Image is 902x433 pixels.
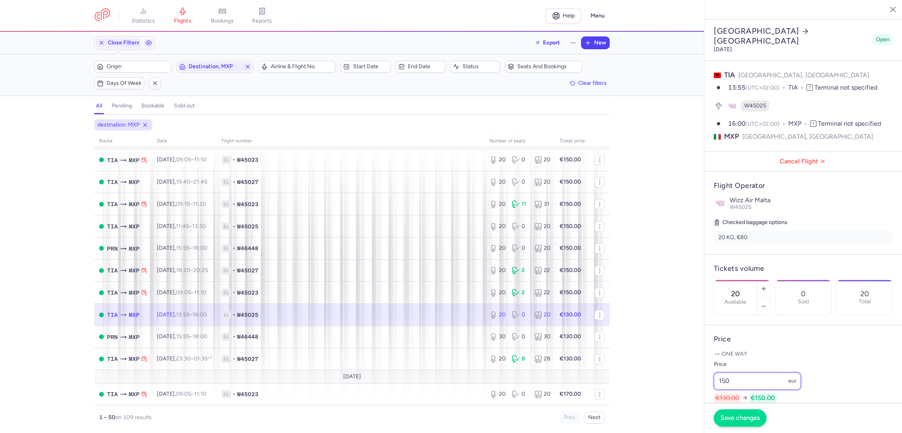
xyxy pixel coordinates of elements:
[176,61,254,73] button: Destination, MXP
[714,26,870,46] h2: [GEOGRAPHIC_DATA] [GEOGRAPHIC_DATA]
[157,333,207,340] span: [DATE],
[714,264,893,273] h4: Tickets volume
[714,230,893,245] li: 20 KG, €80
[233,200,235,208] span: •
[129,288,140,297] span: Milano Malpensa, Milano, Italy
[222,244,231,252] span: 1L
[157,391,206,397] span: [DATE],
[176,178,190,185] time: 19:40
[222,222,231,230] span: 1L
[176,223,206,230] span: –
[107,156,118,165] span: Rinas Mother Teresa, Tirana, Albania
[560,355,581,362] strong: €130.00
[157,178,207,185] span: [DATE],
[353,63,388,70] span: Start date
[176,245,189,251] time: 15:55
[512,156,527,164] div: 0
[560,333,581,340] strong: €130.00
[730,204,751,211] span: W45025
[560,311,581,318] strong: €130.00
[176,311,189,318] time: 13:55
[176,156,206,163] span: –
[157,355,212,362] span: [DATE],
[176,391,191,397] time: 09:05
[95,37,142,49] button: Close Filters
[560,289,581,296] strong: €150.00
[714,46,732,53] time: [DATE]
[584,412,605,423] button: Next
[233,156,235,164] span: •
[176,201,206,207] span: –
[714,197,726,209] img: Wizz Air Malta logo
[505,61,582,73] button: Seats and bookings
[738,71,869,79] span: [GEOGRAPHIC_DATA], [GEOGRAPHIC_DATA]
[343,373,361,379] span: [DATE]
[742,132,873,142] span: [GEOGRAPHIC_DATA], [GEOGRAPHIC_DATA]
[176,333,207,340] span: –
[534,355,550,363] div: 28
[222,311,231,319] span: 1L
[512,178,527,186] div: 0
[163,7,203,25] a: flights
[534,311,550,319] div: 20
[107,266,118,275] span: Rinas Mother Teresa, Tirana, Albania
[788,83,806,92] span: TIA
[176,391,206,397] span: –
[744,102,766,110] span: W45025
[489,390,505,398] div: 20
[176,355,191,362] time: 23:30
[749,393,776,403] span: €150.00
[462,63,497,70] span: Status
[512,355,527,363] div: 8
[129,156,140,165] span: Milano Malpensa, Milano, Italy
[560,245,581,251] strong: €150.00
[714,181,893,190] h4: Flight Operator
[222,178,231,186] span: 1L
[801,290,806,298] p: 0
[107,310,118,319] span: Rinas Mother Teresa, Tirana, Albania
[724,71,735,79] span: TIA
[578,80,607,86] span: Clear filters
[108,40,140,46] span: Close Filters
[560,201,581,207] strong: €150.00
[107,390,118,399] span: TIA
[157,245,207,251] span: [DATE],
[203,7,242,25] a: bookings
[806,84,813,91] span: T
[489,244,505,252] div: 20
[543,40,560,46] span: Export
[534,244,550,252] div: 20
[233,244,235,252] span: •
[193,267,208,274] time: 20:25
[560,223,581,230] strong: €150.00
[233,333,235,341] span: •
[408,63,443,70] span: End date
[714,335,893,344] h4: Price
[814,84,877,91] span: Terminal not specified
[194,289,206,296] time: 11:10
[115,414,152,421] span: on 109 results
[123,7,163,25] a: statistics
[581,37,609,49] button: New
[242,7,282,25] a: reports
[194,391,206,397] time: 11:10
[194,156,206,163] time: 11:10
[258,61,336,73] button: Airline & Flight No.
[107,178,118,186] span: TIA
[489,266,505,274] div: 20
[94,135,152,147] th: route
[237,200,258,208] span: W45023
[727,100,738,111] figure: W4 airline logo
[129,354,140,363] span: Milano Malpensa, Milano, Italy
[176,267,190,274] time: 18:20
[485,135,555,147] th: number of seats
[157,223,206,230] span: [DATE],
[129,244,140,253] span: Milano Malpensa, Milano, Italy
[152,135,217,147] th: date
[237,266,258,274] span: W45027
[489,333,505,341] div: 30
[107,200,118,209] span: Rinas Mother Teresa, Tirana, Albania
[512,244,527,252] div: 0
[157,267,208,274] span: [DATE],
[129,333,140,341] span: Milano Malpensa, Milano, Italy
